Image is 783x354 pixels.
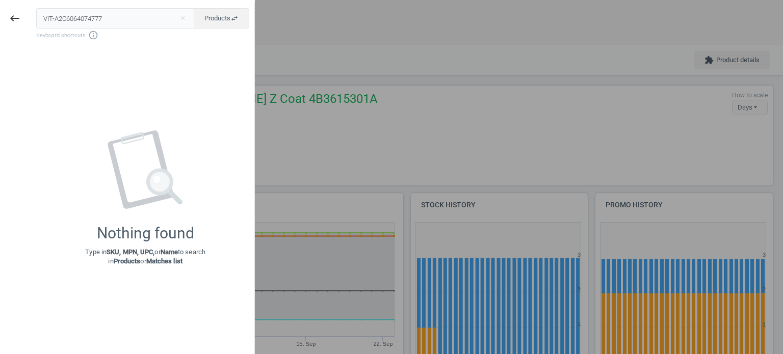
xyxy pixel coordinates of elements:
[97,224,194,242] div: Nothing found
[114,257,141,265] strong: Products
[741,319,765,344] iframe: Intercom live chat
[161,248,178,256] strong: Name
[146,257,182,265] strong: Matches list
[107,248,154,256] strong: SKU, MPN, UPC,
[85,248,205,266] p: Type in or to search in or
